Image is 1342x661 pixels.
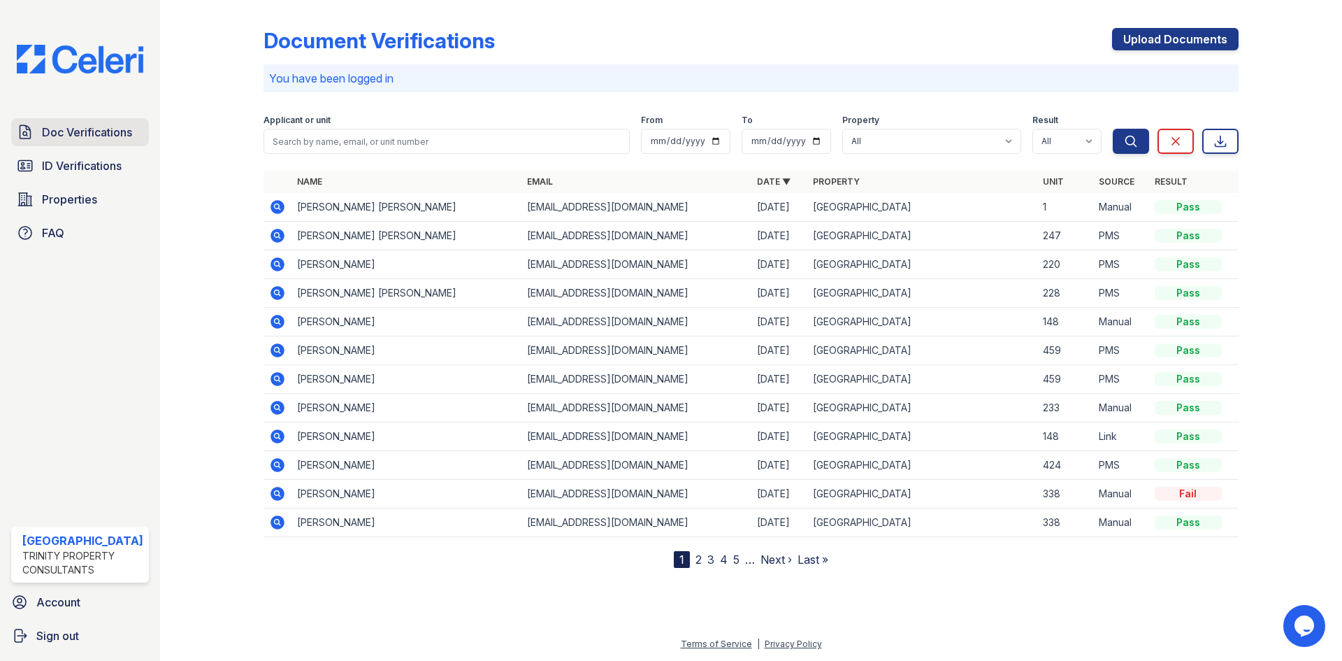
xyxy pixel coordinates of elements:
[1037,422,1093,451] td: 148
[807,279,1037,308] td: [GEOGRAPHIC_DATA]
[1155,200,1222,214] div: Pass
[1032,115,1058,126] label: Result
[264,129,630,154] input: Search by name, email, or unit number
[1112,28,1239,50] a: Upload Documents
[521,422,751,451] td: [EMAIL_ADDRESS][DOMAIN_NAME]
[745,551,755,568] span: …
[1155,257,1222,271] div: Pass
[291,509,521,537] td: [PERSON_NAME]
[36,594,80,611] span: Account
[36,627,79,644] span: Sign out
[11,219,149,247] a: FAQ
[1155,286,1222,300] div: Pass
[291,365,521,394] td: [PERSON_NAME]
[269,70,1233,87] p: You have been logged in
[6,622,154,650] a: Sign out
[751,222,807,250] td: [DATE]
[291,250,521,279] td: [PERSON_NAME]
[521,193,751,222] td: [EMAIL_ADDRESS][DOMAIN_NAME]
[807,394,1037,422] td: [GEOGRAPHIC_DATA]
[291,422,521,451] td: [PERSON_NAME]
[1155,176,1188,187] a: Result
[1037,394,1093,422] td: 233
[1093,365,1149,394] td: PMS
[1037,509,1093,537] td: 338
[751,451,807,480] td: [DATE]
[751,250,807,279] td: [DATE]
[1155,516,1222,529] div: Pass
[11,185,149,213] a: Properties
[1037,250,1093,279] td: 220
[807,365,1037,394] td: [GEOGRAPHIC_DATA]
[751,279,807,308] td: [DATE]
[521,480,751,509] td: [EMAIL_ADDRESS][DOMAIN_NAME]
[527,176,553,187] a: Email
[757,639,760,649] div: |
[641,115,663,126] label: From
[1093,480,1149,509] td: Manual
[765,639,822,649] a: Privacy Policy
[1037,222,1093,250] td: 247
[521,308,751,336] td: [EMAIL_ADDRESS][DOMAIN_NAME]
[742,115,753,126] label: To
[521,222,751,250] td: [EMAIL_ADDRESS][DOMAIN_NAME]
[1093,451,1149,480] td: PMS
[733,553,739,567] a: 5
[751,308,807,336] td: [DATE]
[1043,176,1064,187] a: Unit
[1155,229,1222,243] div: Pass
[674,551,690,568] div: 1
[297,176,322,187] a: Name
[707,553,714,567] a: 3
[757,176,791,187] a: Date ▼
[42,225,64,241] span: FAQ
[291,308,521,336] td: [PERSON_NAME]
[1155,372,1222,386] div: Pass
[1093,193,1149,222] td: Manual
[1037,193,1093,222] td: 1
[42,124,132,141] span: Doc Verifications
[1093,336,1149,365] td: PMS
[521,394,751,422] td: [EMAIL_ADDRESS][DOMAIN_NAME]
[751,509,807,537] td: [DATE]
[291,279,521,308] td: [PERSON_NAME] [PERSON_NAME]
[807,308,1037,336] td: [GEOGRAPHIC_DATA]
[1037,365,1093,394] td: 459
[1093,279,1149,308] td: PMS
[807,480,1037,509] td: [GEOGRAPHIC_DATA]
[521,365,751,394] td: [EMAIL_ADDRESS][DOMAIN_NAME]
[807,193,1037,222] td: [GEOGRAPHIC_DATA]
[1037,279,1093,308] td: 228
[22,549,143,577] div: Trinity Property Consultants
[1037,308,1093,336] td: 148
[11,152,149,180] a: ID Verifications
[807,336,1037,365] td: [GEOGRAPHIC_DATA]
[1155,429,1222,443] div: Pass
[6,45,154,73] img: CE_Logo_Blue-a8612792a0a2168367f1c8372b55b34899dd931a85d93a1a3d3e32e68fde9ad4.png
[751,365,807,394] td: [DATE]
[1099,176,1134,187] a: Source
[11,118,149,146] a: Doc Verifications
[1155,343,1222,357] div: Pass
[1093,250,1149,279] td: PMS
[291,451,521,480] td: [PERSON_NAME]
[22,532,143,549] div: [GEOGRAPHIC_DATA]
[42,191,97,208] span: Properties
[291,193,521,222] td: [PERSON_NAME] [PERSON_NAME]
[264,28,495,53] div: Document Verifications
[842,115,879,126] label: Property
[681,639,752,649] a: Terms of Service
[521,509,751,537] td: [EMAIL_ADDRESS][DOMAIN_NAME]
[751,480,807,509] td: [DATE]
[42,157,122,174] span: ID Verifications
[521,336,751,365] td: [EMAIL_ADDRESS][DOMAIN_NAME]
[521,451,751,480] td: [EMAIL_ADDRESS][DOMAIN_NAME]
[1155,401,1222,415] div: Pass
[1037,336,1093,365] td: 459
[798,553,828,567] a: Last »
[521,250,751,279] td: [EMAIL_ADDRESS][DOMAIN_NAME]
[751,193,807,222] td: [DATE]
[807,222,1037,250] td: [GEOGRAPHIC_DATA]
[720,553,728,567] a: 4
